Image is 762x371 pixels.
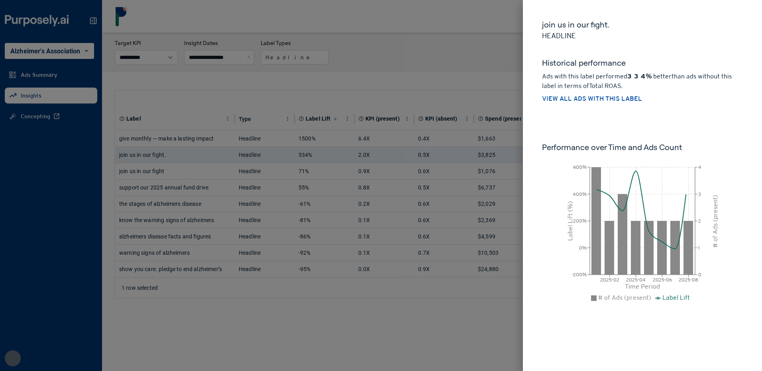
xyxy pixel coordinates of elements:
[542,57,743,72] h5: Historical performance
[698,272,701,277] tspan: 0
[698,245,700,251] tspan: 1
[679,277,698,283] tspan: 2025-08
[573,218,587,224] tspan: 200%
[698,191,701,197] tspan: 3
[627,72,652,80] strong: 334%
[662,294,690,301] span: Label Lift
[542,94,642,103] button: View all ads with this label
[626,277,646,283] tspan: 2025-04
[653,277,672,283] tspan: 2025-06
[573,164,587,170] tspan: 600%
[542,72,743,91] p: Ads with this label performed better than ads without this label in terms of Total ROAS .
[573,191,587,197] tspan: 400%
[542,30,743,41] p: Headline
[698,164,701,170] tspan: 4
[600,277,619,283] tspan: 2025-02
[542,142,743,153] h6: Performance over Time and Ads Count
[579,245,587,251] tspan: 0%
[711,195,719,248] tspan: # of Ads (present)
[572,272,587,277] tspan: -200%
[598,294,651,301] span: # of Ads (present)
[542,19,743,30] h5: join us in our fight.
[698,218,701,224] tspan: 2
[566,201,574,240] tspan: Label Lift (%)
[625,283,660,290] tspan: Time Period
